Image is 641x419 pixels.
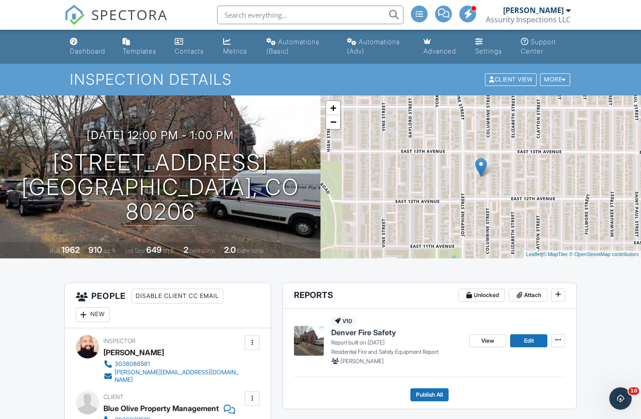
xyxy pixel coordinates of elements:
[524,250,641,258] div: |
[219,34,255,60] a: Metrics
[517,34,575,60] a: Support Center
[89,245,102,255] div: 910
[326,115,340,129] a: Zoom out
[485,74,537,86] div: Client View
[103,345,164,359] div: [PERSON_NAME]
[50,247,60,254] span: Built
[475,47,502,55] div: Settings
[70,47,105,55] div: Dashboard
[423,47,456,55] div: Advanced
[543,251,568,257] a: © MapTiler
[87,129,234,142] h3: [DATE] 12:00 pm - 1:00 pm
[484,75,539,82] a: Client View
[66,34,112,60] a: Dashboard
[61,245,80,255] div: 1962
[420,34,464,60] a: Advanced
[163,247,175,254] span: sq.ft.
[123,47,157,55] div: Templates
[103,359,243,369] a: 3038086581
[115,360,150,368] div: 3038086581
[119,34,163,60] a: Templates
[237,247,264,254] span: bathrooms
[628,387,639,395] span: 10
[103,369,243,384] a: [PERSON_NAME][EMAIL_ADDRESS][DOMAIN_NAME]
[223,47,247,55] div: Metrics
[103,401,219,415] div: Blue Olive Property Management
[171,34,212,60] a: Contacts
[103,338,136,345] span: Inspector
[184,245,188,255] div: 2
[347,38,400,55] div: Automations (Adv)
[471,34,510,60] a: Settings
[103,393,123,400] span: Client
[540,74,570,86] div: More
[91,5,168,24] span: SPECTORA
[224,245,236,255] div: 2.0
[486,15,571,24] div: Assurity Inspections LLC
[70,71,571,88] h1: Inspection Details
[131,289,223,304] div: Disable Client CC Email
[190,247,215,254] span: bedrooms
[146,245,162,255] div: 649
[521,38,556,55] div: Support Center
[266,38,320,55] div: Automations (Basic)
[609,387,632,410] iframe: Intercom live chat
[569,251,639,257] a: © OpenStreetMap contributors
[526,251,541,257] a: Leaflet
[503,6,564,15] div: [PERSON_NAME]
[175,47,204,55] div: Contacts
[103,247,116,254] span: sq. ft.
[65,283,271,328] h3: People
[76,307,110,322] div: New
[125,247,145,254] span: Lot Size
[326,101,340,115] a: Zoom in
[263,34,336,60] a: Automations (Basic)
[64,5,85,25] img: The Best Home Inspection Software - Spectora
[217,6,403,24] input: Search everything...
[343,34,412,60] a: Automations (Advanced)
[64,13,168,32] a: SPECTORA
[115,369,243,384] div: [PERSON_NAME][EMAIL_ADDRESS][DOMAIN_NAME]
